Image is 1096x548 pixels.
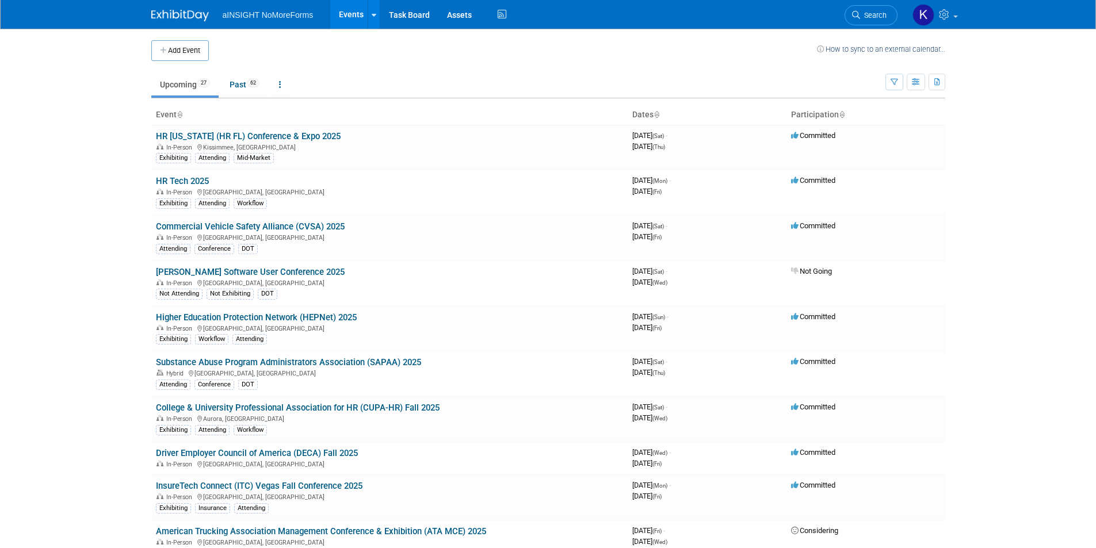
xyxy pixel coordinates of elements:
div: Conference [194,380,234,390]
span: (Thu) [652,370,665,376]
a: Higher Education Protection Network (HEPNet) 2025 [156,312,357,323]
div: Exhibiting [156,198,191,209]
span: [DATE] [632,312,669,321]
span: (Mon) [652,178,667,184]
span: In-Person [166,189,196,196]
span: (Sun) [652,314,665,320]
span: - [666,267,667,275]
span: aINSIGHT NoMoreForms [223,10,314,20]
span: Committed [791,481,835,489]
img: In-Person Event [156,144,163,150]
a: Upcoming27 [151,74,219,95]
span: (Sat) [652,404,664,411]
img: ExhibitDay [151,10,209,21]
div: Mid-Market [234,153,274,163]
div: [GEOGRAPHIC_DATA], [GEOGRAPHIC_DATA] [156,187,623,196]
a: InsureTech Connect (ITC) Vegas Fall Conference 2025 [156,481,362,491]
img: In-Person Event [156,325,163,331]
span: In-Person [166,234,196,242]
img: In-Person Event [156,279,163,285]
span: Committed [791,448,835,457]
div: Attending [195,153,230,163]
img: In-Person Event [156,189,163,194]
span: [DATE] [632,459,662,467]
img: In-Person Event [156,493,163,499]
span: (Wed) [652,279,667,286]
a: How to sync to an external calendar... [817,45,945,53]
span: (Sat) [652,269,664,275]
div: [GEOGRAPHIC_DATA], [GEOGRAPHIC_DATA] [156,232,623,242]
span: [DATE] [632,323,662,332]
div: Conference [194,244,234,254]
th: Event [151,105,628,125]
div: Not Attending [156,289,203,299]
span: (Sat) [652,133,664,139]
div: Aurora, [GEOGRAPHIC_DATA] [156,413,623,423]
span: [DATE] [632,537,667,546]
span: (Fri) [652,461,662,467]
span: Search [860,11,887,20]
span: - [667,312,669,321]
span: - [666,357,667,366]
a: Substance Abuse Program Administrators Association (SAPAA) 2025 [156,357,421,367]
span: Committed [791,403,835,411]
div: [GEOGRAPHIC_DATA], [GEOGRAPHIC_DATA] [156,368,623,377]
span: (Fri) [652,493,662,500]
a: HR [US_STATE] (HR FL) Conference & Expo 2025 [156,131,341,141]
span: [DATE] [632,403,667,411]
span: Committed [791,357,835,366]
div: Exhibiting [156,425,191,435]
span: - [666,403,667,411]
img: Hybrid Event [156,370,163,375]
span: [DATE] [632,176,671,185]
div: Attending [232,334,267,344]
span: [DATE] [632,131,667,140]
div: Exhibiting [156,334,191,344]
span: [DATE] [632,481,671,489]
span: (Fri) [652,325,662,331]
a: [PERSON_NAME] Software User Conference 2025 [156,267,345,277]
span: In-Person [166,279,196,287]
div: [GEOGRAPHIC_DATA], [GEOGRAPHIC_DATA] [156,492,623,501]
img: In-Person Event [156,234,163,240]
a: Sort by Start Date [654,110,659,119]
a: Sort by Participation Type [839,110,845,119]
span: [DATE] [632,142,665,151]
span: Not Going [791,267,832,275]
span: [DATE] [632,448,671,457]
div: Attending [156,244,190,254]
span: - [669,481,671,489]
span: (Thu) [652,144,665,150]
span: (Sat) [652,359,664,365]
span: Committed [791,131,835,140]
div: DOT [238,244,258,254]
img: In-Person Event [156,461,163,466]
span: [DATE] [632,267,667,275]
div: DOT [258,289,277,299]
div: Attending [234,503,269,513]
a: Commercial Vehicle Safety Alliance (CVSA) 2025 [156,221,345,232]
div: Kissimmee, [GEOGRAPHIC_DATA] [156,142,623,151]
div: Attending [195,425,230,435]
a: HR Tech 2025 [156,176,209,186]
a: Past62 [221,74,268,95]
span: (Fri) [652,234,662,240]
span: - [666,221,667,230]
a: Sort by Event Name [177,110,182,119]
th: Participation [786,105,945,125]
span: (Mon) [652,482,667,489]
span: Hybrid [166,370,187,377]
span: In-Person [166,415,196,423]
div: Attending [195,198,230,209]
span: - [666,131,667,140]
span: [DATE] [632,187,662,196]
a: American Trucking Association Management Conference & Exhibition (ATA MCE) 2025 [156,526,486,536]
div: [GEOGRAPHIC_DATA], [GEOGRAPHIC_DATA] [156,323,623,332]
span: [DATE] [632,526,665,535]
span: [DATE] [632,368,665,377]
div: Exhibiting [156,153,191,163]
span: (Sat) [652,223,664,229]
div: Workflow [234,198,267,209]
span: [DATE] [632,413,667,422]
span: In-Person [166,144,196,151]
